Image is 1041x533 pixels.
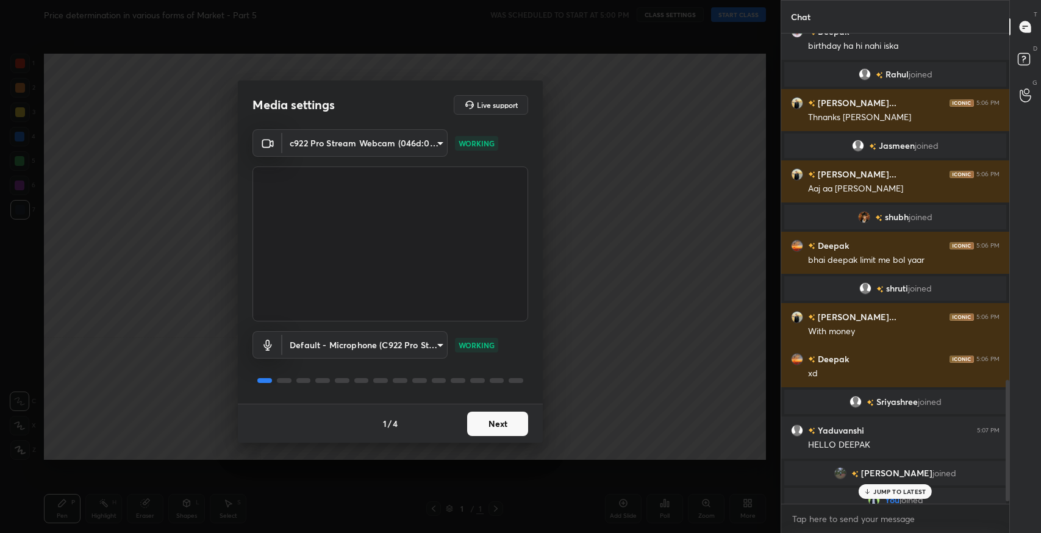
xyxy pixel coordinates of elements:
div: c922 Pro Stream Webcam (046d:085c) [282,129,448,157]
img: iconic-dark.1390631f.png [950,242,974,249]
img: default.png [852,140,864,152]
span: joined [932,468,956,478]
h5: Live support [477,101,518,109]
img: no-rating-badge.077c3623.svg [808,314,815,321]
span: Sriyashree [876,397,918,407]
div: Thnanks [PERSON_NAME] [808,112,1000,124]
div: birthday ha hi nahi iska [808,40,1000,52]
div: 5:06 PM [976,313,1000,321]
p: G [1032,78,1037,87]
p: Chat [781,1,820,33]
img: no-rating-badge.077c3623.svg [867,399,874,406]
img: no-rating-badge.077c3623.svg [808,243,815,249]
h4: / [388,417,392,430]
p: D [1033,44,1037,53]
img: 6ae1e2931fbf4cf4a06fdd9bbc23c4b4.jpg [791,353,803,365]
img: b8012e3ca9de4b22890343911a88d66c.jpg [791,168,803,181]
img: b8012e3ca9de4b22890343911a88d66c.jpg [791,97,803,109]
img: default.png [859,282,871,295]
img: no-rating-badge.077c3623.svg [808,356,815,363]
img: no-rating-badge.077c3623.svg [875,215,882,221]
h6: Deepak [815,352,849,365]
div: 5:06 PM [976,242,1000,249]
div: 5:06 PM [976,171,1000,178]
img: no-rating-badge.077c3623.svg [869,143,876,150]
h6: [PERSON_NAME]... [815,96,896,109]
span: joined [900,495,923,505]
span: joined [909,212,932,222]
div: 5:07 PM [977,427,1000,434]
div: c922 Pro Stream Webcam (046d:085c) [282,331,448,359]
img: a69604a669374eaa8a3d672d5e56eae8.jpg [858,211,870,223]
img: no-rating-badge.077c3623.svg [851,471,859,478]
span: shruti [886,284,908,293]
div: 5:06 PM [976,356,1000,363]
div: With money [808,326,1000,338]
div: bhai deepak limit me bol yaar [808,254,1000,266]
img: no-rating-badge.077c3623.svg [808,427,815,434]
div: HELLO DEEPAK [808,439,1000,451]
img: b8012e3ca9de4b22890343911a88d66c.jpg [791,311,803,323]
img: 6d08848a9db444d8a463119c9be695cb.jpg [834,467,846,479]
div: xd [808,368,1000,380]
h4: 1 [383,417,387,430]
img: fcc3dd17a7d24364a6f5f049f7d33ac3.jpg [868,494,880,506]
img: no-rating-badge.077c3623.svg [876,286,884,293]
div: Aaj aa [PERSON_NAME] [808,183,1000,195]
p: JUMP TO LATEST [873,488,926,495]
p: WORKING [459,340,495,351]
button: Next [467,412,528,436]
span: joined [918,397,942,407]
img: no-rating-badge.077c3623.svg [808,171,815,178]
span: joined [909,70,932,79]
h4: 4 [393,417,398,430]
span: [PERSON_NAME] [861,468,932,478]
h6: [PERSON_NAME]... [815,168,896,181]
h2: Media settings [252,97,335,113]
img: iconic-dark.1390631f.png [950,313,974,321]
p: T [1034,10,1037,19]
img: iconic-dark.1390631f.png [950,171,974,178]
div: grid [781,34,1009,504]
span: joined [908,284,932,293]
p: WORKING [459,138,495,149]
img: 6ae1e2931fbf4cf4a06fdd9bbc23c4b4.jpg [791,240,803,252]
img: default.png [850,396,862,408]
img: no-rating-badge.077c3623.svg [876,72,883,79]
img: default.png [859,68,871,80]
img: iconic-dark.1390631f.png [950,356,974,363]
span: You [885,495,900,505]
span: joined [915,141,939,151]
img: no-rating-badge.077c3623.svg [808,100,815,107]
span: Rahul [885,70,909,79]
div: 5:06 PM [976,99,1000,107]
span: shubh [885,212,909,222]
img: default.png [791,424,803,437]
h6: Yaduvanshi [815,424,864,437]
h6: Deepak [815,239,849,252]
h6: [PERSON_NAME]... [815,310,896,323]
span: Jasmeen [879,141,915,151]
img: iconic-dark.1390631f.png [950,99,974,107]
